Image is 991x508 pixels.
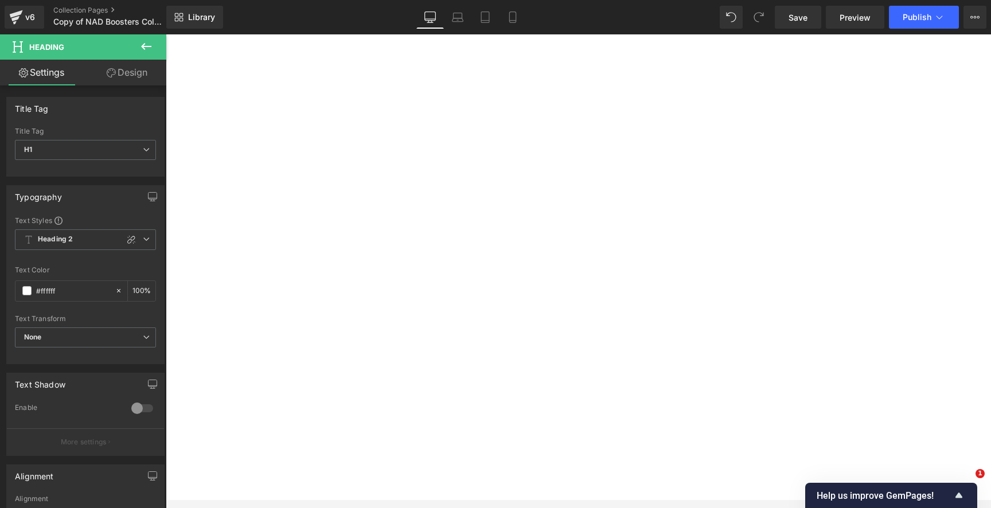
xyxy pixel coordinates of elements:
div: Text Styles [15,216,156,225]
div: Typography [15,186,62,202]
iframe: Intercom live chat [952,469,980,497]
a: Design [85,60,169,85]
span: Preview [840,11,871,24]
b: H1 [24,145,32,154]
a: Preview [826,6,884,29]
a: Laptop [444,6,471,29]
a: Tablet [471,6,499,29]
span: Save [789,11,807,24]
a: New Library [166,6,223,29]
div: Enable [15,403,120,415]
button: Redo [747,6,770,29]
span: Library [188,12,215,22]
button: Show survey - Help us improve GemPages! [817,489,966,502]
div: % [128,281,155,301]
button: More [963,6,986,29]
div: Text Color [15,266,156,274]
div: Text Shadow [15,373,65,389]
input: Color [36,284,110,297]
b: None [24,333,42,341]
a: v6 [5,6,44,29]
div: Title Tag [15,97,49,114]
b: Heading 2 [38,235,73,244]
span: Publish [903,13,931,22]
button: Undo [720,6,743,29]
div: Title Tag [15,127,156,135]
button: More settings [7,428,164,455]
button: Publish [889,6,959,29]
span: Copy of NAD Boosters Collection - Updated [53,17,163,26]
a: Desktop [416,6,444,29]
div: Alignment [15,495,156,503]
span: Heading [29,42,64,52]
span: 1 [976,469,985,478]
span: Help us improve GemPages! [817,490,952,501]
div: v6 [23,10,37,25]
div: Alignment [15,465,54,481]
p: More settings [61,437,107,447]
a: Collection Pages [53,6,185,15]
div: Text Transform [15,315,156,323]
a: Mobile [499,6,526,29]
